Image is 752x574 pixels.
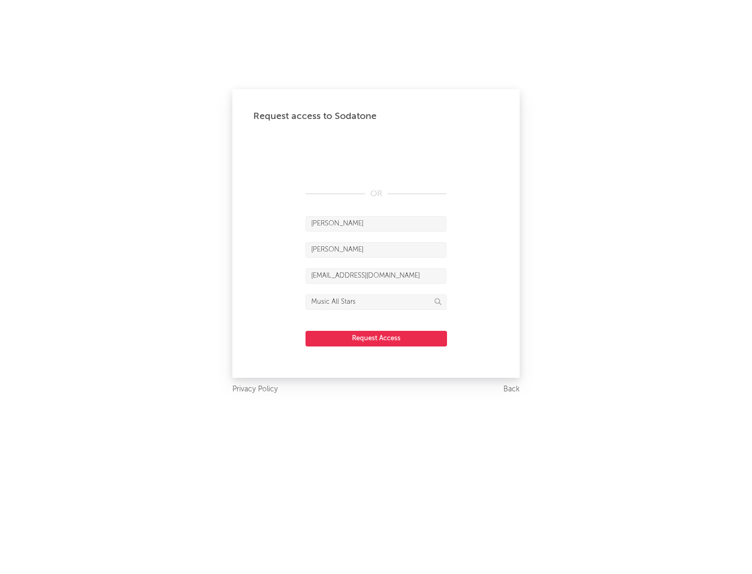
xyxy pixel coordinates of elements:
a: Privacy Policy [232,383,278,396]
input: Division [305,294,446,310]
div: OR [305,188,446,200]
button: Request Access [305,331,447,346]
a: Back [503,383,520,396]
div: Request access to Sodatone [253,110,499,123]
input: First Name [305,216,446,232]
input: Last Name [305,242,446,258]
input: Email [305,268,446,284]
